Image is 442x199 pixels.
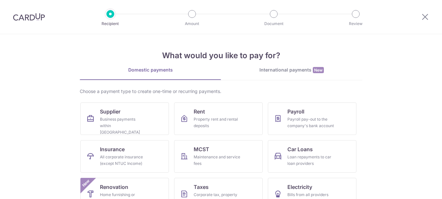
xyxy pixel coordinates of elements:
span: New [81,178,91,189]
a: RentProperty rent and rental deposits [174,102,263,135]
div: Business payments within [GEOGRAPHIC_DATA] [100,116,147,136]
span: Taxes [194,183,209,191]
img: CardUp [13,13,45,21]
div: Domestic payments [80,67,221,73]
a: PayrollPayroll pay-out to the company's bank account [268,102,356,135]
span: Car Loans [287,145,313,153]
a: InsuranceAll corporate insurance (except NTUC Income) [80,140,169,173]
span: Supplier [100,108,120,115]
span: Payroll [287,108,304,115]
span: Rent [194,108,205,115]
span: New [313,67,324,73]
a: SupplierBusiness payments within [GEOGRAPHIC_DATA] [80,102,169,135]
div: All corporate insurance (except NTUC Income) [100,154,147,167]
div: Loan repayments to car loan providers [287,154,334,167]
p: Review [332,20,380,27]
a: Car LoansLoan repayments to car loan providers [268,140,356,173]
a: MCSTMaintenance and service fees [174,140,263,173]
div: International payments [221,67,362,73]
div: Property rent and rental deposits [194,116,241,129]
p: Document [250,20,298,27]
p: Recipient [86,20,134,27]
span: Insurance [100,145,125,153]
div: Choose a payment type to create one-time or recurring payments. [80,88,362,95]
h4: What would you like to pay for? [80,50,362,61]
span: Electricity [287,183,312,191]
div: Payroll pay-out to the company's bank account [287,116,334,129]
span: MCST [194,145,209,153]
div: Maintenance and service fees [194,154,241,167]
span: Renovation [100,183,128,191]
p: Amount [168,20,216,27]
